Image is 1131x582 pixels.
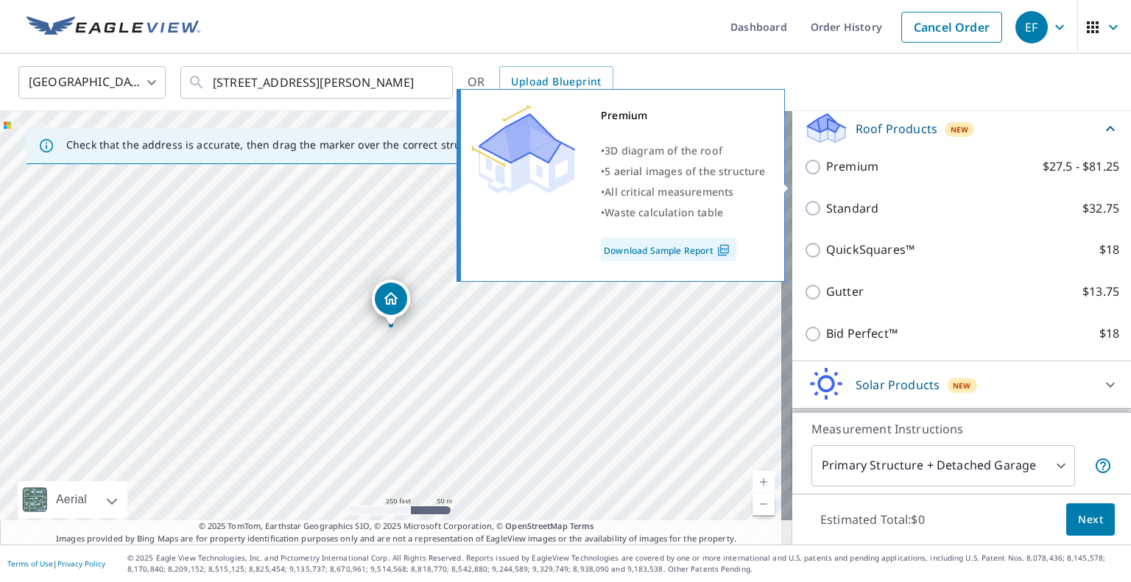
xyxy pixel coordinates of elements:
p: Estimated Total: $0 [808,503,937,536]
div: • [601,202,766,223]
div: Aerial [52,481,91,518]
span: 3D diagram of the roof [605,143,722,157]
div: Aerial [18,481,127,518]
p: © 2025 Eagle View Technologies, Inc. and Pictometry International Corp. All Rights Reserved. Repo... [127,553,1124,575]
div: Premium [601,105,766,126]
span: New [953,380,971,391]
p: QuickSquares™ [826,241,915,259]
p: Standard [826,199,878,218]
div: Primary Structure + Detached Garage [811,445,1075,486]
div: OR [468,66,613,99]
div: Solar ProductsNew [804,367,1119,402]
p: Premium [826,157,878,176]
p: $13.75 [1082,283,1119,301]
span: © 2025 TomTom, Earthstar Geographics SIO, © 2025 Microsoft Corporation, © [199,520,594,533]
p: $18 [1099,324,1119,343]
div: Dropped pin, building 1, Residential property, 5712 W Mooring Dr Mccordsville, IN 46055 [372,280,410,325]
a: Current Level 17, Zoom Out [753,493,775,515]
span: Waste calculation table [605,205,723,219]
div: • [601,182,766,202]
div: [GEOGRAPHIC_DATA] [18,62,166,103]
img: Pdf Icon [714,244,733,257]
span: All critical measurements [605,185,733,199]
button: Next [1066,503,1115,536]
a: Cancel Order [901,12,1002,43]
div: EF [1015,11,1048,43]
p: $27.5 - $81.25 [1043,157,1119,176]
a: OpenStreetMap [505,520,567,531]
a: Privacy Policy [57,558,105,569]
input: Search by address or latitude-longitude [213,62,423,103]
span: Upload Blueprint [511,73,601,91]
span: 5 aerial images of the structure [605,164,765,178]
p: Check that the address is accurate, then drag the marker over the correct structure. [66,138,490,152]
div: • [601,161,766,182]
a: Upload Blueprint [499,66,613,99]
span: Your report will include the primary structure and a detached garage if one exists. [1094,457,1112,475]
p: Measurement Instructions [811,420,1112,438]
a: Terms of Use [7,558,53,569]
p: Solar Products [856,376,940,394]
a: Current Level 17, Zoom In [753,471,775,493]
p: $18 [1099,241,1119,259]
img: EV Logo [27,16,200,38]
p: $32.75 [1082,199,1119,218]
img: Premium [472,105,575,194]
span: New [951,124,969,135]
a: Terms [570,520,594,531]
p: Gutter [826,283,864,301]
span: Next [1078,511,1103,529]
p: Roof Products [856,120,937,138]
div: • [601,141,766,161]
p: Bid Perfect™ [826,324,898,343]
p: | [7,559,105,568]
div: Roof ProductsNew [804,111,1119,146]
a: Download Sample Report [601,238,736,261]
